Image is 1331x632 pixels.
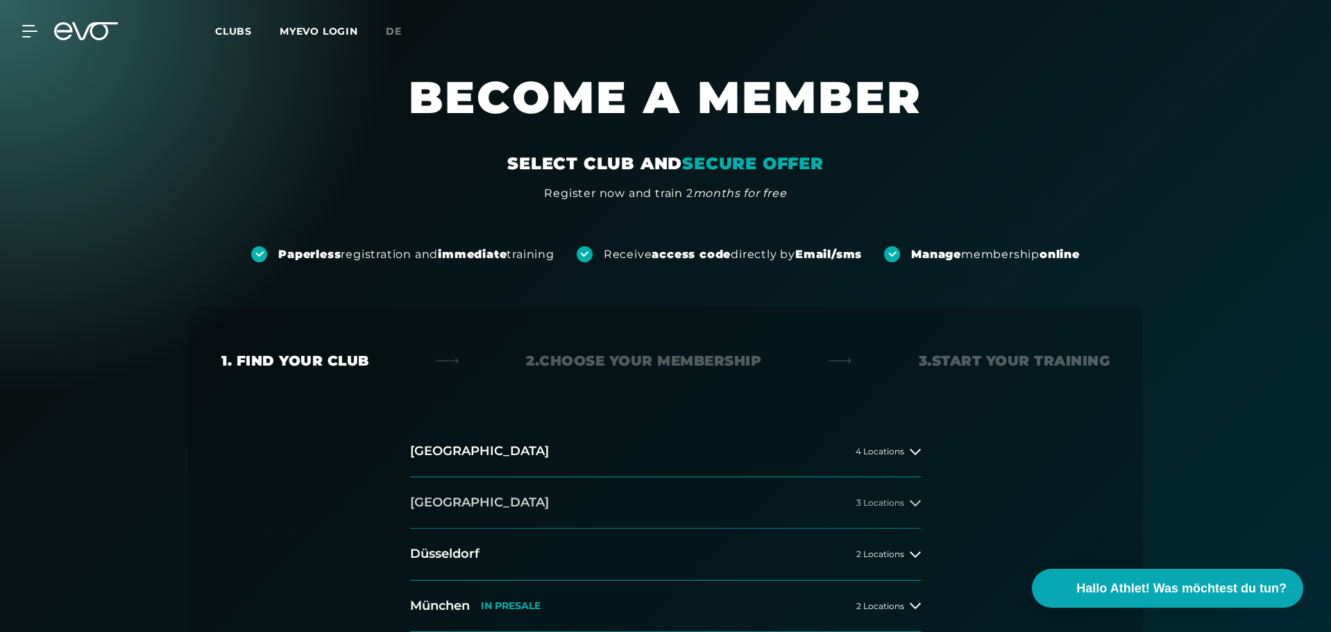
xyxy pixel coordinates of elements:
strong: online [1040,248,1080,261]
button: [GEOGRAPHIC_DATA]3 Locations [410,477,921,529]
div: SELECT CLUB AND [507,153,824,175]
strong: Manage [911,248,961,261]
em: months for free [693,187,787,200]
span: Hallo Athlet! Was möchtest du tun? [1076,579,1287,598]
strong: access code [652,248,731,261]
span: 3 Locations [856,498,904,507]
a: de [386,24,418,40]
button: [GEOGRAPHIC_DATA]4 Locations [410,426,921,477]
span: 2 Locations [856,549,904,558]
div: 1. Find your club [221,351,369,370]
h2: [GEOGRAPHIC_DATA] [410,494,549,511]
h2: München [410,597,470,615]
button: Düsseldorf2 Locations [410,529,921,580]
strong: Email/sms [795,248,862,261]
div: Receive directly by [604,247,862,262]
div: membership [911,247,1080,262]
button: Hallo Athlet! Was möchtest du tun? [1032,569,1303,608]
h1: BECOME A MEMBER [249,69,1082,153]
h2: Düsseldorf [410,545,480,563]
button: MünchenIN PRESALE2 Locations [410,581,921,632]
div: 3. Start your Training [919,351,1110,370]
span: de [386,25,402,37]
span: 4 Locations [856,447,904,456]
em: SECURE OFFER [682,153,824,173]
div: 2. Choose your membership [526,351,761,370]
div: registration and training [278,247,554,262]
span: 2 Locations [856,601,904,610]
p: IN PRESALE [481,600,541,612]
strong: immediate [438,248,507,261]
div: Register now and train 2 [544,185,786,202]
span: Clubs [215,25,252,37]
strong: Paperless [278,248,341,261]
a: MYEVO LOGIN [280,25,358,37]
h2: [GEOGRAPHIC_DATA] [410,443,549,460]
a: Clubs [215,24,280,37]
